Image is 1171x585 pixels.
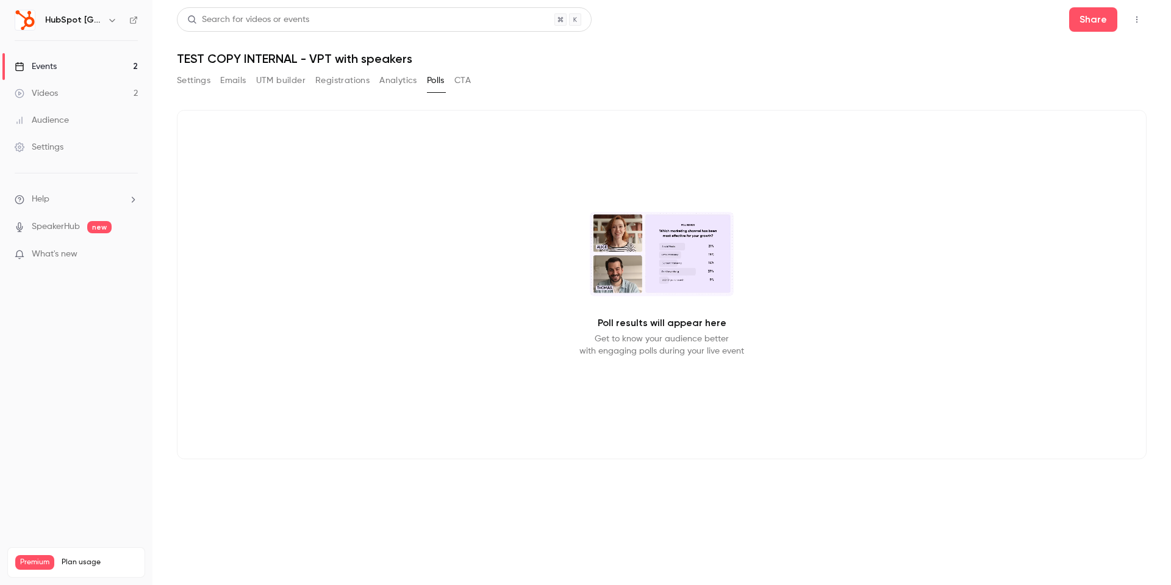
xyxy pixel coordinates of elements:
[256,71,306,90] button: UTM builder
[454,71,471,90] button: CTA
[579,333,744,357] p: Get to know your audience better with engaging polls during your live event
[427,71,445,90] button: Polls
[32,220,80,233] a: SpeakerHub
[177,71,210,90] button: Settings
[15,555,54,570] span: Premium
[15,60,57,73] div: Events
[315,71,370,90] button: Registrations
[15,114,69,126] div: Audience
[15,10,35,30] img: HubSpot France
[45,14,102,26] h6: HubSpot [GEOGRAPHIC_DATA]
[187,13,309,26] div: Search for videos or events
[1069,7,1117,32] button: Share
[123,249,138,260] iframe: Noticeable Trigger
[32,193,49,206] span: Help
[15,141,63,153] div: Settings
[15,193,138,206] li: help-dropdown-opener
[87,221,112,233] span: new
[598,316,726,330] p: Poll results will appear here
[379,71,417,90] button: Analytics
[15,87,58,100] div: Videos
[177,51,1147,66] h1: TEST COPY INTERNAL - VPT with speakers
[220,71,246,90] button: Emails
[62,558,137,567] span: Plan usage
[32,248,77,261] span: What's new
